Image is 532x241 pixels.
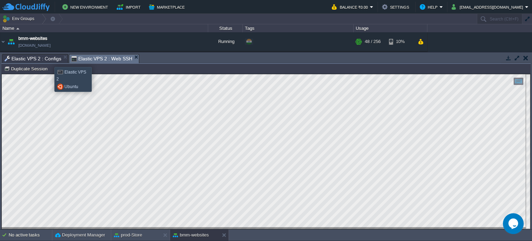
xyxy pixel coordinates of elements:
[1,24,208,32] div: Name
[18,42,51,49] span: [DOMAIN_NAME]
[62,3,110,11] button: New Environment
[332,3,370,11] button: Balance ₹0.00
[365,51,381,65] div: 15 / 128
[173,232,209,239] button: bmm-websites
[243,24,353,32] div: Tags
[9,230,52,241] div: No active tasks
[389,51,411,65] div: 1%
[452,3,525,11] button: [EMAIL_ADDRESS][DOMAIN_NAME]
[2,3,50,11] img: CloudJiffy
[18,35,47,42] a: bmm-websites
[149,3,187,11] button: Marketplace
[56,83,90,91] div: Ubuntu
[5,54,61,63] span: Elastic VPS 2 : Configs
[55,232,105,239] button: Deployment Manager
[420,3,440,11] button: Help
[56,68,90,83] div: Elastic VPS 2
[208,32,243,51] div: Running
[4,66,50,72] button: Duplicate Session
[16,28,19,29] img: AMDAwAAAACH5BAEAAAAALAAAAAABAAEAAAICRAEAOw==
[114,232,142,239] button: prod-Store
[354,24,427,32] div: Usage
[389,32,411,51] div: 10%
[2,14,37,24] button: Env Groups
[382,3,411,11] button: Settings
[209,24,242,32] div: Status
[9,51,19,65] img: AMDAwAAAACH5BAEAAAAALAAAAAABAAEAAAICRAEAOw==
[0,32,6,51] img: AMDAwAAAACH5BAEAAAAALAAAAAABAAEAAAICRAEAOw==
[503,213,525,234] iframe: chat widget
[71,54,132,63] span: Elastic VPS 2 : Web SSH
[117,3,143,11] button: Import
[6,32,16,51] img: AMDAwAAAACH5BAEAAAAALAAAAAABAAEAAAICRAEAOw==
[5,51,9,65] img: AMDAwAAAACH5BAEAAAAALAAAAAABAAEAAAICRAEAOw==
[365,32,381,51] div: 48 / 256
